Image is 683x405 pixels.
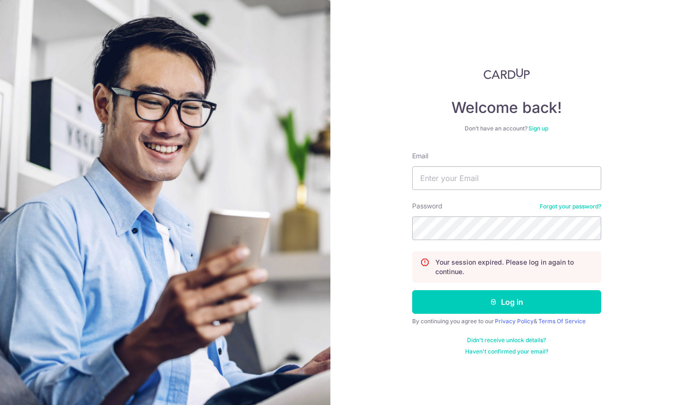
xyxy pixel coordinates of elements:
[540,203,601,210] a: Forgot your password?
[412,201,442,211] label: Password
[495,318,534,325] a: Privacy Policy
[412,290,601,314] button: Log in
[412,151,428,161] label: Email
[412,166,601,190] input: Enter your Email
[484,68,530,79] img: CardUp Logo
[412,98,601,117] h4: Welcome back!
[465,348,548,355] a: Haven't confirmed your email?
[467,336,546,344] a: Didn't receive unlock details?
[528,125,548,132] a: Sign up
[412,318,601,325] div: By continuing you agree to our &
[538,318,586,325] a: Terms Of Service
[435,258,593,276] p: Your session expired. Please log in again to continue.
[412,125,601,132] div: Don’t have an account?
